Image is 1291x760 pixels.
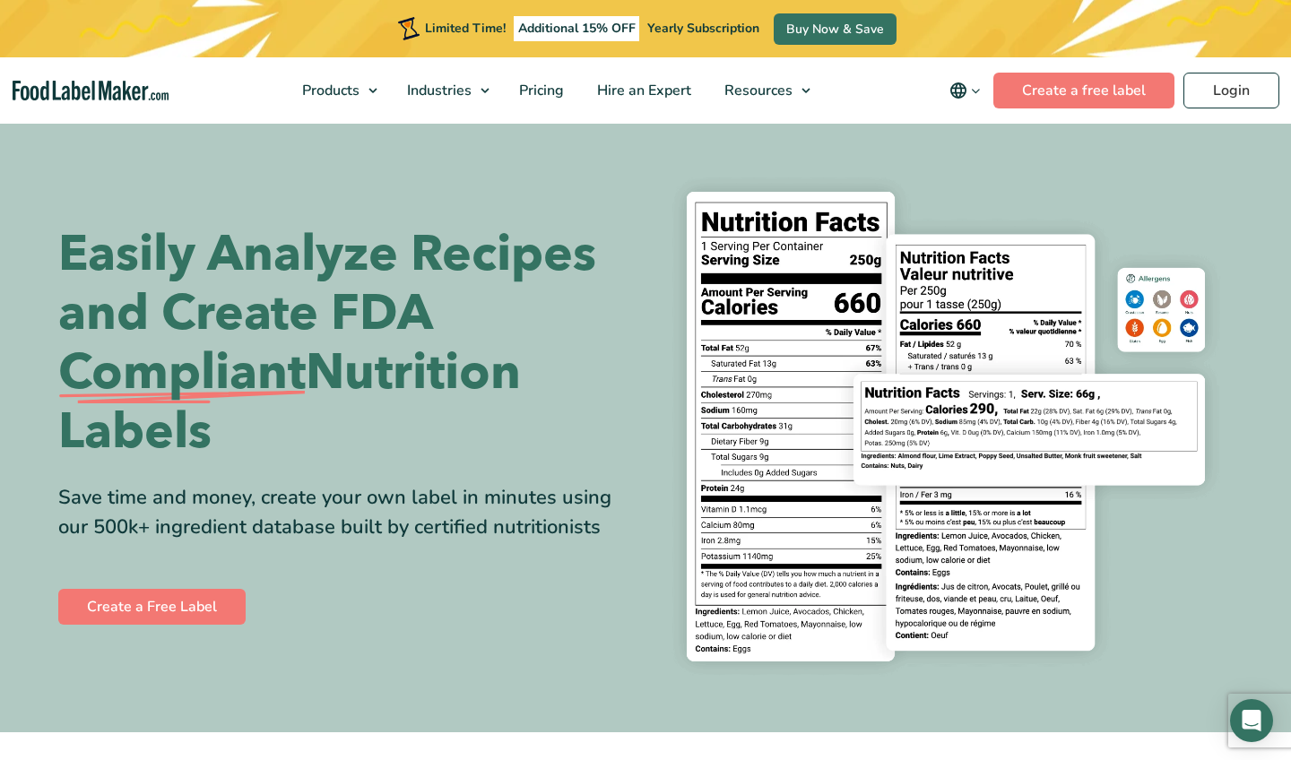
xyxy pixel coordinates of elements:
span: Yearly Subscription [647,20,759,37]
span: Hire an Expert [592,81,693,100]
a: Industries [391,57,498,124]
a: Products [286,57,386,124]
a: Create a Free Label [58,589,246,625]
span: Limited Time! [425,20,506,37]
a: Buy Now & Save [774,13,897,45]
a: Login [1183,73,1279,108]
span: Products [297,81,361,100]
span: Additional 15% OFF [514,16,640,41]
h1: Easily Analyze Recipes and Create FDA Nutrition Labels [58,225,632,462]
a: Hire an Expert [581,57,704,124]
span: Resources [719,81,794,100]
a: Pricing [503,57,576,124]
span: Compliant [58,343,306,402]
a: Create a free label [993,73,1174,108]
a: Resources [708,57,819,124]
div: Save time and money, create your own label in minutes using our 500k+ ingredient database built b... [58,483,632,542]
span: Industries [402,81,473,100]
div: Open Intercom Messenger [1230,699,1273,742]
span: Pricing [514,81,566,100]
